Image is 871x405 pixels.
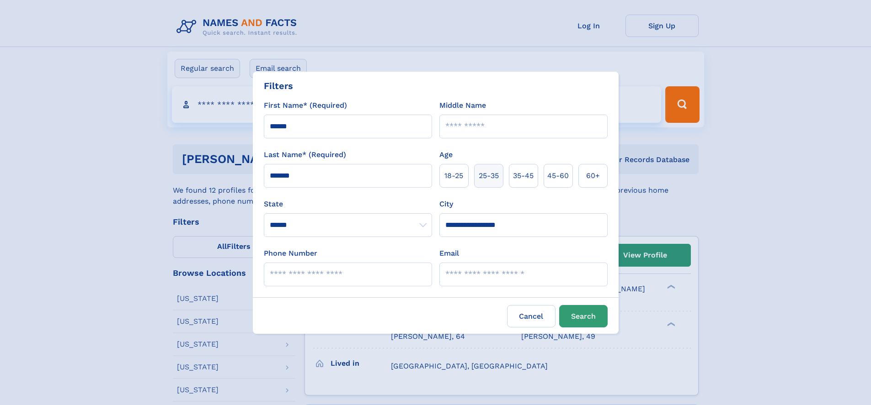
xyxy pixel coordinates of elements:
label: First Name* (Required) [264,100,347,111]
span: 45‑60 [547,170,569,181]
label: Cancel [507,305,556,327]
label: Middle Name [439,100,486,111]
label: Email [439,248,459,259]
label: City [439,199,453,210]
label: Last Name* (Required) [264,149,346,160]
div: Filters [264,79,293,93]
span: 60+ [586,170,600,181]
span: 18‑25 [444,170,463,181]
label: Age [439,149,453,160]
button: Search [559,305,608,327]
label: State [264,199,432,210]
label: Phone Number [264,248,317,259]
span: 35‑45 [513,170,534,181]
span: 25‑35 [479,170,499,181]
